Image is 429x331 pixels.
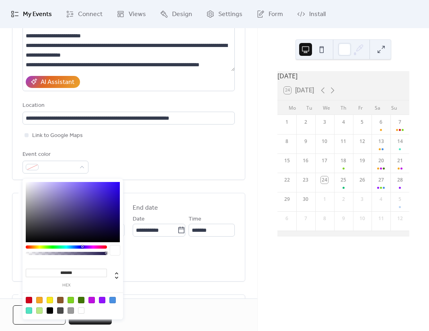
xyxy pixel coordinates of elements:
[321,119,328,126] div: 3
[133,215,145,224] span: Date
[283,196,291,203] div: 29
[133,203,158,213] div: End date
[68,307,74,314] div: #9B9B9B
[378,215,385,222] div: 11
[378,196,385,203] div: 4
[277,71,409,81] div: [DATE]
[26,307,32,314] div: #50E3C2
[340,119,347,126] div: 4
[269,10,283,19] span: Form
[283,138,291,145] div: 8
[359,196,366,203] div: 3
[302,157,309,164] div: 16
[36,297,43,303] div: #F5A623
[26,76,80,88] button: AI Assistant
[359,176,366,184] div: 26
[32,131,83,141] span: Link to Google Maps
[154,3,198,25] a: Design
[36,307,43,314] div: #B8E986
[78,10,103,19] span: Connect
[396,119,404,126] div: 7
[218,10,242,19] span: Settings
[340,215,347,222] div: 9
[23,150,87,159] div: Event color
[321,196,328,203] div: 1
[26,283,107,288] label: hex
[78,307,84,314] div: #FFFFFF
[302,215,309,222] div: 7
[369,100,386,115] div: Sa
[309,10,326,19] span: Install
[321,215,328,222] div: 8
[359,157,366,164] div: 19
[109,297,116,303] div: #4A90E2
[352,100,369,115] div: Fr
[396,176,404,184] div: 28
[359,119,366,126] div: 5
[396,215,404,222] div: 12
[283,157,291,164] div: 15
[250,3,289,25] a: Form
[57,307,64,314] div: #4A4A4A
[386,100,403,115] div: Su
[23,101,233,110] div: Location
[23,10,52,19] span: My Events
[396,138,404,145] div: 14
[378,157,385,164] div: 20
[335,100,352,115] div: Th
[396,196,404,203] div: 5
[41,78,74,87] div: AI Assistant
[340,138,347,145] div: 11
[291,3,332,25] a: Install
[83,311,98,320] span: Save
[172,10,192,19] span: Design
[13,305,66,325] button: Cancel
[283,119,291,126] div: 1
[99,297,105,303] div: #9013FE
[378,119,385,126] div: 6
[340,176,347,184] div: 25
[47,297,53,303] div: #F8E71C
[302,119,309,126] div: 2
[359,138,366,145] div: 12
[283,215,291,222] div: 6
[200,3,248,25] a: Settings
[378,176,385,184] div: 27
[27,311,51,320] span: Cancel
[129,10,146,19] span: Views
[321,157,328,164] div: 17
[302,138,309,145] div: 9
[301,100,318,115] div: Tu
[60,3,109,25] a: Connect
[5,3,58,25] a: My Events
[378,138,385,145] div: 13
[57,297,64,303] div: #8B572A
[302,176,309,184] div: 23
[189,215,201,224] span: Time
[283,176,291,184] div: 22
[359,215,366,222] div: 10
[340,157,347,164] div: 18
[78,297,84,303] div: #417505
[111,3,152,25] a: Views
[284,100,301,115] div: Mo
[396,157,404,164] div: 21
[26,297,32,303] div: #D0021B
[68,297,74,303] div: #7ED321
[88,297,95,303] div: #BD10E0
[340,196,347,203] div: 2
[321,138,328,145] div: 10
[47,307,53,314] div: #000000
[302,196,309,203] div: 30
[318,100,335,115] div: We
[321,176,328,184] div: 24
